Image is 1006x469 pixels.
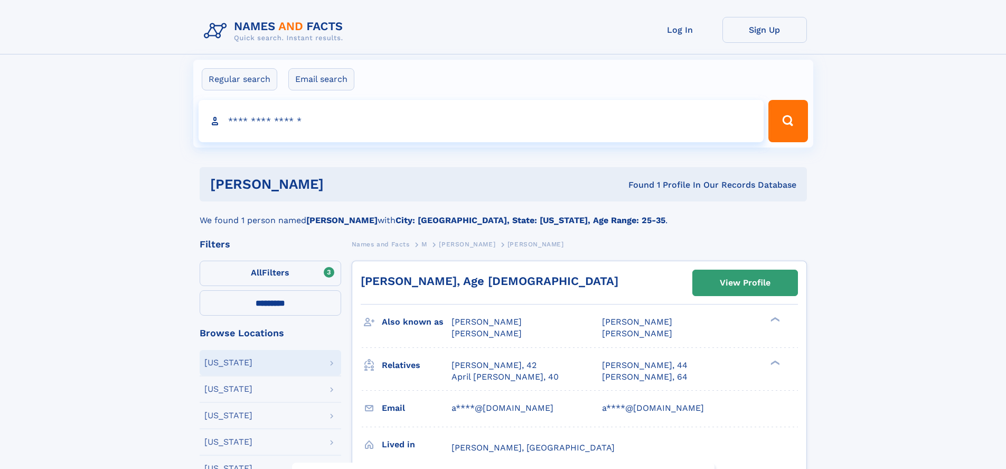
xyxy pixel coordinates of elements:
[602,317,672,327] span: [PERSON_NAME]
[204,385,252,393] div: [US_STATE]
[452,317,522,327] span: [PERSON_NAME]
[204,411,252,420] div: [US_STATE]
[202,68,277,90] label: Regular search
[768,100,807,142] button: Search Button
[722,17,807,43] a: Sign Up
[602,328,672,338] span: [PERSON_NAME]
[200,328,341,338] div: Browse Locations
[352,237,410,251] a: Names and Facts
[199,100,764,142] input: search input
[382,399,452,417] h3: Email
[210,178,476,191] h1: [PERSON_NAME]
[452,443,615,453] span: [PERSON_NAME], [GEOGRAPHIC_DATA]
[288,68,354,90] label: Email search
[421,237,427,251] a: M
[602,371,688,383] a: [PERSON_NAME], 64
[200,201,807,227] div: We found 1 person named with .
[693,270,797,296] a: View Profile
[361,274,618,288] a: [PERSON_NAME], Age [DEMOGRAPHIC_DATA]
[382,356,452,374] h3: Relatives
[382,313,452,331] h3: Also known as
[638,17,722,43] a: Log In
[439,237,495,251] a: [PERSON_NAME]
[200,261,341,286] label: Filters
[602,360,688,371] a: [PERSON_NAME], 44
[200,17,352,45] img: Logo Names and Facts
[251,268,262,278] span: All
[396,215,665,225] b: City: [GEOGRAPHIC_DATA], State: [US_STATE], Age Range: 25-35
[476,179,796,191] div: Found 1 Profile In Our Records Database
[204,438,252,446] div: [US_STATE]
[306,215,378,225] b: [PERSON_NAME]
[720,271,770,295] div: View Profile
[204,358,252,367] div: [US_STATE]
[439,241,495,248] span: [PERSON_NAME]
[452,360,537,371] a: [PERSON_NAME], 42
[768,359,781,366] div: ❯
[768,316,781,323] div: ❯
[382,436,452,454] h3: Lived in
[421,241,427,248] span: M
[452,328,522,338] span: [PERSON_NAME]
[200,240,341,249] div: Filters
[507,241,564,248] span: [PERSON_NAME]
[452,371,559,383] a: April [PERSON_NAME], 40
